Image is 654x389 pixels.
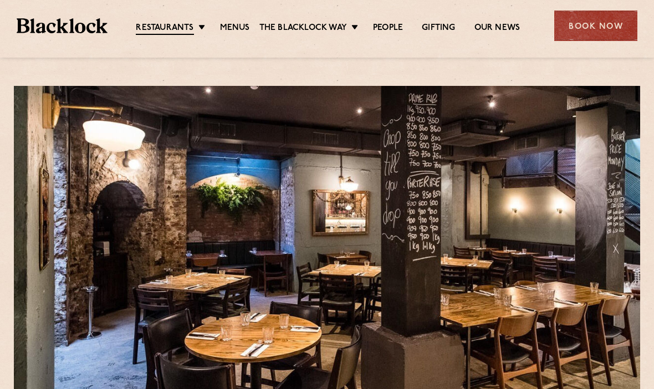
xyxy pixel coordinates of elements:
a: The Blacklock Way [259,23,347,34]
a: Our News [474,23,520,34]
a: Gifting [422,23,455,34]
a: Restaurants [136,23,193,35]
div: Book Now [554,11,637,41]
img: BL_Textured_Logo-footer-cropped.svg [17,18,108,34]
a: People [373,23,403,34]
a: Menus [220,23,250,34]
